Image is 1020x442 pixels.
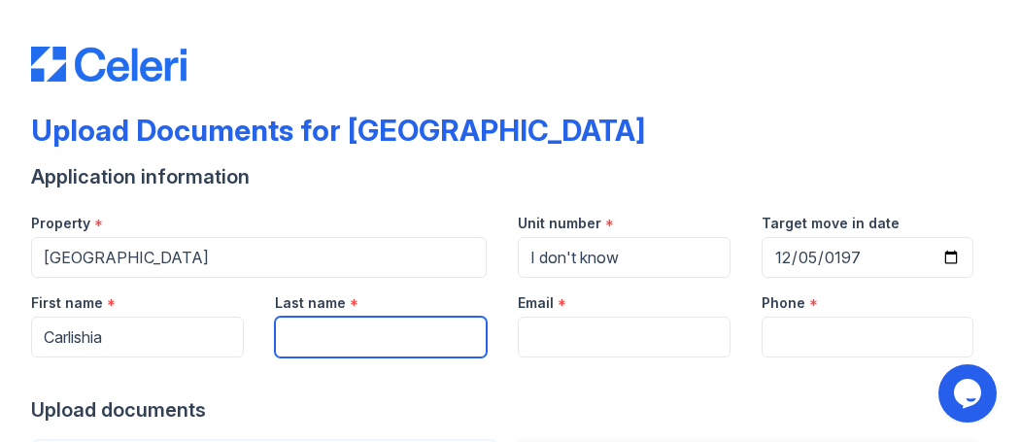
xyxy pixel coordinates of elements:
iframe: chat widget [938,364,1001,423]
div: Upload documents [31,396,989,424]
div: Application information [31,163,989,190]
img: CE_Logo_Blue-a8612792a0a2168367f1c8372b55b34899dd931a85d93a1a3d3e32e68fde9ad4.png [31,47,187,82]
label: Last name [275,293,346,313]
label: Property [31,214,90,233]
label: Phone [762,293,805,313]
label: Unit number [518,214,601,233]
div: Upload Documents for [GEOGRAPHIC_DATA] [31,113,645,148]
label: Email [518,293,554,313]
label: First name [31,293,103,313]
label: Target move in date [762,214,900,233]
